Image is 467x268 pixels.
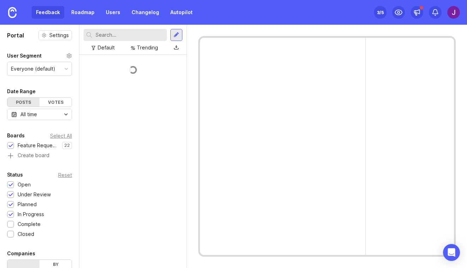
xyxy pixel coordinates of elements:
[7,98,40,107] div: Posts
[377,7,384,17] div: 3 /5
[137,44,158,52] div: Trending
[18,191,51,198] div: Under Review
[18,181,31,189] div: Open
[443,244,460,261] div: Open Intercom Messenger
[7,87,36,96] div: Date Range
[96,31,164,39] input: Search...
[20,111,37,118] div: All time
[40,98,72,107] div: Votes
[18,142,59,149] div: Feature Requests
[50,134,72,138] div: Select All
[7,31,24,40] h1: Portal
[98,44,115,52] div: Default
[7,171,23,179] div: Status
[447,6,460,19] img: Jake Thomson
[7,249,35,258] div: Companies
[7,153,72,159] a: Create board
[58,173,72,177] div: Reset
[8,7,17,18] img: Canny Home
[18,230,34,238] div: Closed
[18,210,44,218] div: In Progress
[7,52,42,60] div: User Segment
[60,112,72,117] svg: toggle icon
[67,6,99,19] a: Roadmap
[7,131,25,140] div: Boards
[127,6,163,19] a: Changelog
[64,143,70,148] p: 22
[11,65,55,73] div: Everyone (default)
[49,32,69,39] span: Settings
[38,30,72,40] button: Settings
[166,6,197,19] a: Autopilot
[102,6,125,19] a: Users
[374,6,387,19] button: 3/5
[18,220,41,228] div: Complete
[18,201,37,208] div: Planned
